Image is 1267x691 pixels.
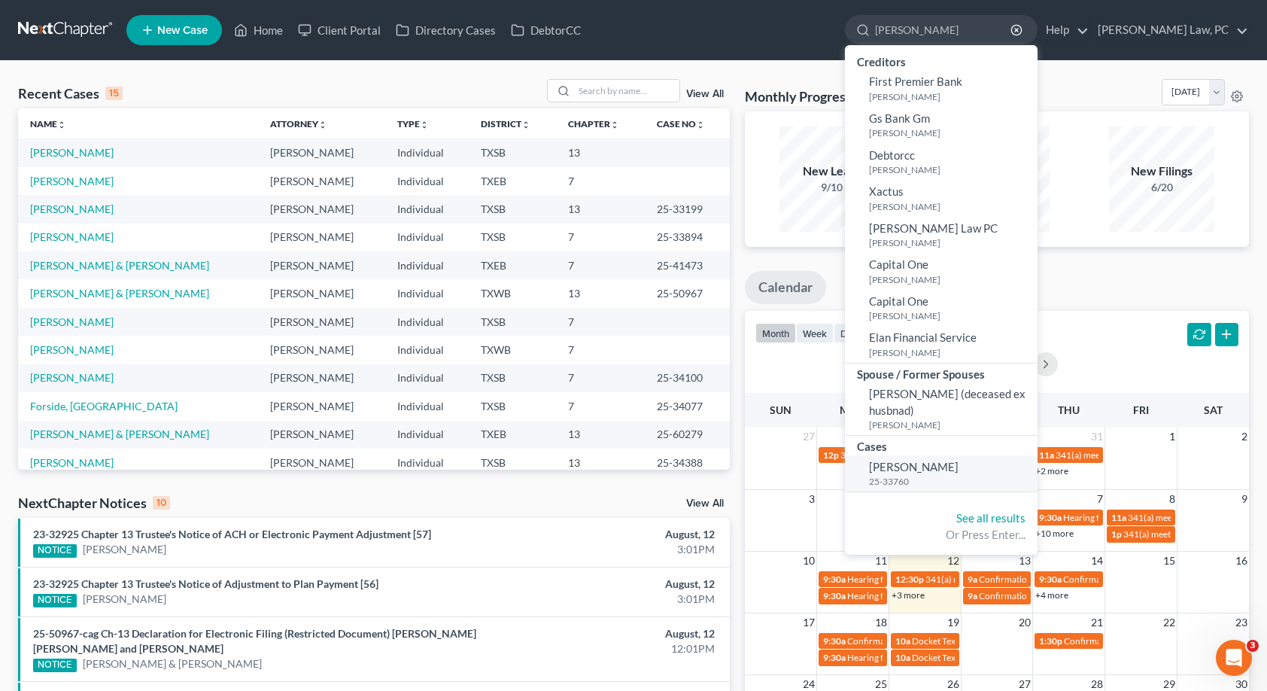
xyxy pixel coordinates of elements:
span: 9:30a [823,574,846,585]
a: Elan Financial Service[PERSON_NAME] [845,326,1038,363]
div: August, 12 [497,577,715,592]
span: 9:30a [823,652,846,663]
a: Xactus[PERSON_NAME] [845,180,1038,217]
a: Debtorcc[PERSON_NAME] [845,144,1038,181]
div: NextChapter Notices [18,494,170,512]
span: 10a [895,635,910,647]
span: 12 [946,552,961,570]
a: Typeunfold_more [397,118,429,129]
span: 18 [874,613,889,632]
i: unfold_more [57,120,66,129]
td: TXSB [469,195,556,223]
a: [PERSON_NAME] [30,202,114,215]
a: Tasks [833,271,892,304]
i: unfold_more [420,120,429,129]
span: 23 [1234,613,1249,632]
span: 12p [823,449,839,461]
span: Elan Financial Service [869,330,977,344]
div: August, 12 [497,527,715,542]
span: 10a [895,652,910,663]
small: [PERSON_NAME] [869,200,1034,213]
span: Debtorcc [869,148,915,162]
span: Fri [1133,403,1149,416]
td: 13 [556,421,645,449]
td: Individual [385,308,469,336]
div: Creditors [845,51,1038,70]
td: Individual [385,364,469,392]
input: Search by name... [574,80,679,102]
button: week [796,323,834,343]
td: 13 [556,139,645,166]
i: unfold_more [318,120,327,129]
div: 6/20 [1109,180,1214,195]
small: [PERSON_NAME] [869,126,1034,139]
span: 1 [1168,428,1177,446]
td: [PERSON_NAME] [258,392,385,420]
td: 25-60279 [645,421,730,449]
span: Xactus [869,184,904,198]
span: 27 [801,428,816,446]
td: 25-34388 [645,449,730,476]
span: Mon [840,403,866,416]
span: First Premier Bank [869,75,962,88]
span: 341(a) meeting for [PERSON_NAME] [925,574,1071,585]
td: 25-34100 [645,364,730,392]
a: [PERSON_NAME] & [PERSON_NAME] [83,656,262,671]
a: Calendar [745,271,826,304]
span: 11a [1111,512,1126,523]
span: 9 [1240,490,1249,508]
span: [PERSON_NAME] Law PC [869,221,998,235]
a: +3 more [892,589,925,601]
span: Thu [1058,403,1080,416]
a: [PERSON_NAME] (deceased ex husbnad)[PERSON_NAME] [845,382,1038,435]
td: 25-50967 [645,279,730,307]
span: Hearing for [PERSON_NAME] [847,590,965,601]
span: 13 [1017,552,1032,570]
a: Capital One[PERSON_NAME] [845,290,1038,327]
td: Individual [385,139,469,166]
a: +10 more [1035,528,1074,539]
a: Nameunfold_more [30,118,66,129]
span: Confirmation Hearing for [PERSON_NAME] [979,574,1151,585]
small: [PERSON_NAME] [869,309,1034,322]
a: [PERSON_NAME] [30,230,114,243]
a: See all results [956,511,1025,525]
td: Individual [385,251,469,279]
a: Chapterunfold_more [568,118,619,129]
span: 20 [1017,613,1032,632]
iframe: Intercom live chat [1216,640,1252,676]
span: Confirmation Hearing for [PERSON_NAME] [979,590,1151,601]
a: Directory Cases [388,17,503,44]
div: 9/10 [779,180,885,195]
td: 7 [556,392,645,420]
span: 9a [968,574,977,585]
td: 13 [556,449,645,476]
span: Sat [1204,403,1223,416]
a: 23-32925 Chapter 13 Trustee's Notice of ACH or Electronic Payment Adjustment [57] [33,528,431,540]
td: TXWB [469,279,556,307]
span: 341(a) meeting for [PERSON_NAME] [840,449,986,461]
td: Individual [385,279,469,307]
a: [PERSON_NAME] [30,146,114,159]
span: Hearing for [PERSON_NAME] [847,574,965,585]
small: [PERSON_NAME] [869,346,1034,359]
span: Docket Text: for [PERSON_NAME] [912,652,1047,663]
td: 13 [556,195,645,223]
td: [PERSON_NAME] [258,251,385,279]
a: [PERSON_NAME] Law PC[PERSON_NAME] [845,217,1038,254]
i: unfold_more [696,120,705,129]
a: Case Nounfold_more [657,118,705,129]
a: View All [686,89,724,99]
span: Gs Bank Gm [869,111,930,125]
td: TXSB [469,449,556,476]
td: 7 [556,364,645,392]
div: NOTICE [33,659,77,672]
a: Capital One[PERSON_NAME] [845,253,1038,290]
td: Individual [385,195,469,223]
div: Spouse / Former Spouses [845,364,1038,382]
div: 10 [153,496,170,510]
span: 10 [801,552,816,570]
td: [PERSON_NAME] [258,195,385,223]
small: 25-33760 [869,475,1034,488]
td: TXEB [469,251,556,279]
